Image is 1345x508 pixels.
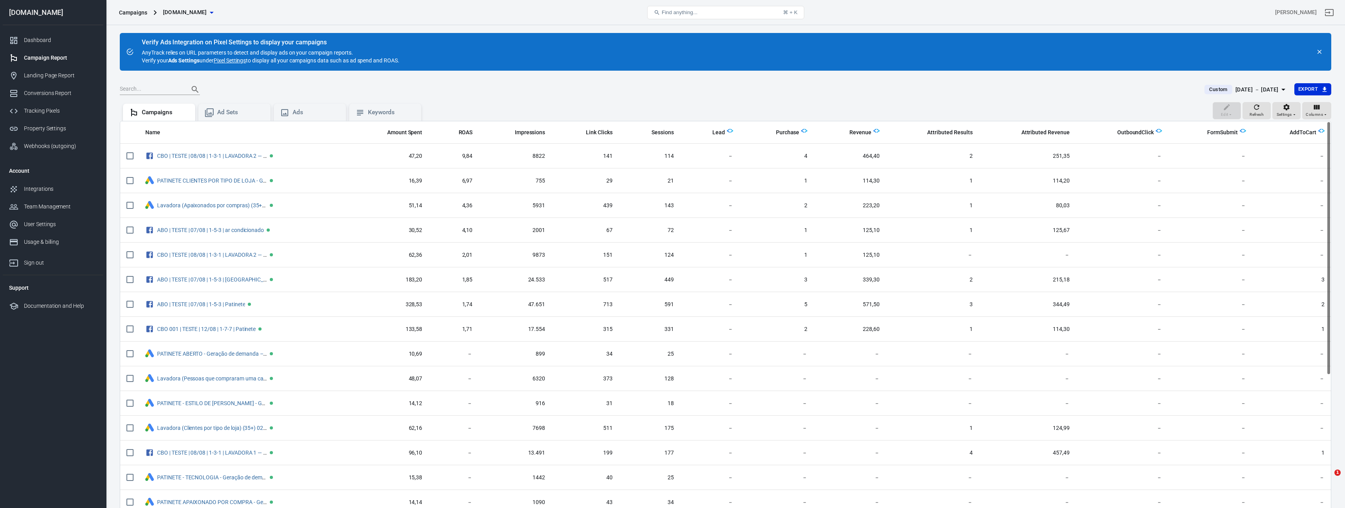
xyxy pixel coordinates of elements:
[160,5,216,20] button: [DOMAIN_NAME]
[1243,102,1271,119] button: Refresh
[558,301,612,309] span: 713
[746,276,807,284] span: 3
[485,227,545,234] span: 2001
[24,89,97,97] div: Conversions Report
[985,152,1070,160] span: 251,35
[157,376,268,381] span: Lavadora (Pessoas que compraram uma casa recentemente) (35+) 02/08 #2
[625,177,674,185] span: 21
[625,251,674,259] span: 124
[248,303,251,306] span: Active
[849,129,871,137] span: Revenue
[1259,301,1325,309] span: 2
[3,9,103,16] div: [DOMAIN_NAME]
[746,202,807,210] span: 2
[892,301,972,309] span: 3
[820,152,880,160] span: 464,40
[485,350,545,358] span: 899
[485,152,545,160] span: 8822
[356,350,422,358] span: 10,69
[686,424,733,432] span: －
[1175,177,1246,185] span: －
[746,301,807,309] span: 5
[1082,301,1162,309] span: －
[145,374,154,383] div: Google Ads
[157,302,246,307] span: ABO | TESTE | 07/08 | 1-5-3 | Patinete
[1175,152,1246,160] span: －
[168,57,200,64] strong: Ads Settings
[558,227,612,234] span: 67
[625,375,674,383] span: 128
[435,301,472,309] span: 1,74
[820,350,880,358] span: －
[892,350,972,358] span: －
[1259,400,1325,407] span: －
[142,108,189,117] div: Campaigns
[686,276,733,284] span: －
[558,202,612,210] span: 439
[356,400,422,407] span: 14,12
[625,424,674,432] span: 175
[157,252,268,258] span: CBO | TESTE | 08/08 | 1-3-1 | LAVADORA 2 — ABERTO
[1235,85,1279,95] div: [DATE] － [DATE]
[435,152,472,160] span: 9,84
[485,424,545,432] span: 7698
[1082,350,1162,358] span: －
[217,108,264,117] div: Ad Sets
[270,253,273,256] span: Active
[1082,202,1162,210] span: －
[1175,301,1246,309] span: －
[1175,325,1246,333] span: －
[820,227,880,234] span: 125,10
[435,350,472,358] span: －
[873,128,880,134] img: Logo
[485,251,545,259] span: 9873
[1175,251,1246,259] span: －
[356,177,422,185] span: 16,39
[1021,129,1070,137] span: Attributed Revenue
[435,227,472,234] span: 4,10
[686,375,733,383] span: －
[1082,325,1162,333] span: －
[776,129,800,137] span: Purchase
[145,176,154,185] div: Google Ads
[892,251,972,259] span: －
[686,400,733,407] span: －
[485,177,545,185] span: 755
[24,71,97,80] div: Landing Page Report
[157,351,268,356] span: PATINETE ABERTO - Geração de demanda – 2025-08-13 #4
[293,108,340,117] div: Ads
[157,177,333,184] a: PATINETE CLIENTES POR TIPO DE LOJA - Geração de demanda – [DATE]
[927,129,972,137] span: Attributed Results
[459,128,473,137] span: The total return on ad spend
[3,251,103,272] a: Sign out
[1259,325,1325,333] span: 1
[485,325,545,333] span: 17.554
[157,499,338,505] a: PATINETE APAIXONADO POR COMPRA - Geração de demanda – [DATE] #6
[24,203,97,211] div: Team Management
[485,375,545,383] span: 6320
[1197,129,1238,137] span: FormSubmit
[985,276,1070,284] span: 215,18
[459,129,473,137] span: ROAS
[448,128,473,137] span: The total return on ad spend
[356,301,422,309] span: 328,53
[24,238,97,246] div: Usage & billing
[377,128,423,137] span: The estimated total amount of money you've spent on your campaign, ad set or ad during its schedule.
[157,326,256,332] a: CBO 001 | TESTE | 12/08 | 1-7-7 | Patinete
[435,424,472,432] span: －
[1320,3,1339,22] a: Sign out
[625,301,674,309] span: 591
[157,227,264,233] a: ABO | TESTE | 07/08 | 1-5-3 | ar condicionado
[157,351,288,357] a: PATINETE ABERTO - Geração de demanda – [DATE] #4
[24,259,97,267] div: Sign out
[801,128,807,134] img: Logo
[435,251,472,259] span: 2,01
[435,276,472,284] span: 1,85
[435,375,472,383] span: －
[142,39,399,64] div: AnyTrack relies on URL parameters to detect and display ads on your campaign reports. Verify your...
[917,128,972,137] span: The total conversions attributed according to your ad network (Facebook, Google, etc.)
[727,128,733,134] img: Logo
[766,129,800,137] span: Purchase
[1207,129,1238,137] span: FormSubmit
[686,227,733,234] span: －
